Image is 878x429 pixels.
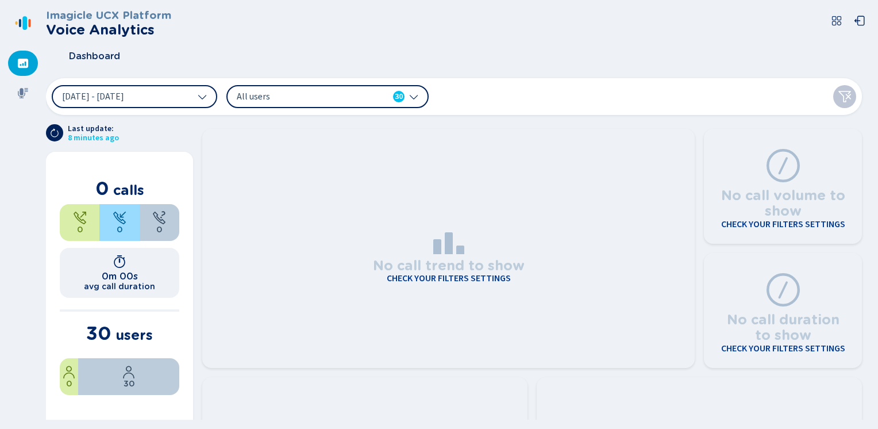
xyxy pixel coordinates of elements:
[140,204,179,241] div: 0
[721,219,845,229] h4: Check your filters settings
[838,90,852,104] svg: funnel-disabled
[78,358,179,395] div: 100%
[113,211,126,225] svg: telephone-inbound
[86,322,111,344] span: 30
[68,124,119,133] span: Last update:
[68,133,119,143] span: 8 minutes ago
[95,177,109,200] span: 0
[198,92,207,101] svg: chevron-down
[52,85,217,108] button: [DATE] - [DATE]
[99,204,139,241] div: 0
[409,92,418,101] svg: chevron-down
[62,365,76,379] svg: user-profile
[718,184,848,219] h3: No call volume to show
[60,204,99,241] div: 0
[8,51,38,76] div: Dashboard
[46,22,171,38] h2: Voice Analytics
[77,225,83,234] span: 0
[102,271,138,282] h1: 0m 00s
[17,58,29,69] svg: dashboard-filled
[84,282,155,291] h2: avg call duration
[69,51,120,62] span: Dashboard
[117,225,122,234] span: 0
[122,365,136,379] svg: user-profile
[113,255,126,269] svg: timer
[115,327,153,343] span: users
[46,9,171,22] h3: Imagicle UCX Platform
[66,379,72,388] span: 0
[124,379,134,388] span: 30
[237,90,369,103] span: All users
[833,85,856,108] button: Clear filters
[387,273,511,284] h4: Check your filters settings
[50,128,59,137] svg: arrow-clockwise
[373,254,525,274] h3: No call trend to show
[62,92,124,101] span: [DATE] - [DATE]
[152,211,166,225] svg: unknown-call
[73,211,87,225] svg: telephone-outbound
[854,15,865,26] svg: box-arrow-left
[156,225,162,234] span: 0
[721,343,845,354] h4: Check your filters settings
[113,182,144,198] span: calls
[8,81,38,106] div: Recordings
[395,91,403,102] span: 30
[17,87,29,99] svg: mic-fill
[60,358,78,395] div: 0%
[718,308,848,343] h3: No call duration to show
